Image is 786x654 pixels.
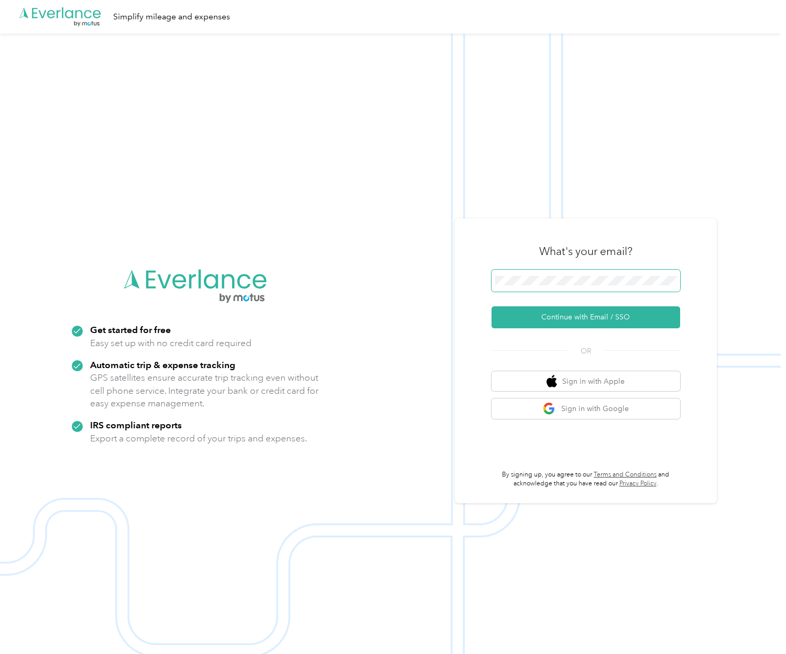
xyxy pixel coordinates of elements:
[547,375,557,388] img: apple logo
[567,346,604,357] span: OR
[90,324,171,335] strong: Get started for free
[492,306,680,328] button: Continue with Email / SSO
[113,10,230,24] div: Simplify mileage and expenses
[619,480,657,487] a: Privacy Policy
[492,470,680,489] p: By signing up, you agree to our and acknowledge that you have read our .
[492,371,680,392] button: apple logoSign in with Apple
[90,419,182,430] strong: IRS compliant reports
[90,432,307,445] p: Export a complete record of your trips and expenses.
[539,244,632,259] h3: What's your email?
[90,371,319,410] p: GPS satellites ensure accurate trip tracking even without cell phone service. Integrate your bank...
[543,402,556,415] img: google logo
[492,398,680,419] button: google logoSign in with Google
[594,471,657,479] a: Terms and Conditions
[90,337,252,350] p: Easy set up with no credit card required
[90,359,235,370] strong: Automatic trip & expense tracking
